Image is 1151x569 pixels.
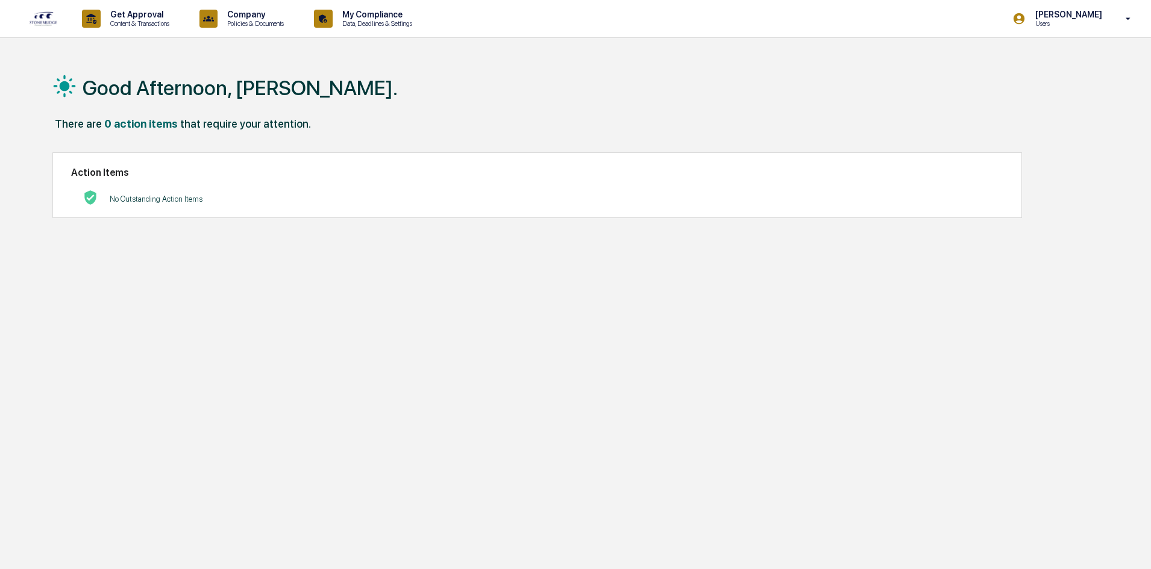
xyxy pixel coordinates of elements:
p: Policies & Documents [218,19,290,28]
h2: Action Items [71,167,1003,178]
div: that require your attention. [180,117,311,130]
p: Company [218,10,290,19]
h1: Good Afternoon, [PERSON_NAME]. [83,76,398,100]
p: Get Approval [101,10,175,19]
p: No Outstanding Action Items [110,194,202,204]
div: 0 action items [104,117,178,130]
div: There are [55,117,102,130]
p: [PERSON_NAME] [1026,10,1108,19]
img: logo [29,11,58,26]
p: Users [1026,19,1108,28]
p: My Compliance [333,10,418,19]
p: Content & Transactions [101,19,175,28]
p: Data, Deadlines & Settings [333,19,418,28]
img: No Actions logo [83,190,98,205]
